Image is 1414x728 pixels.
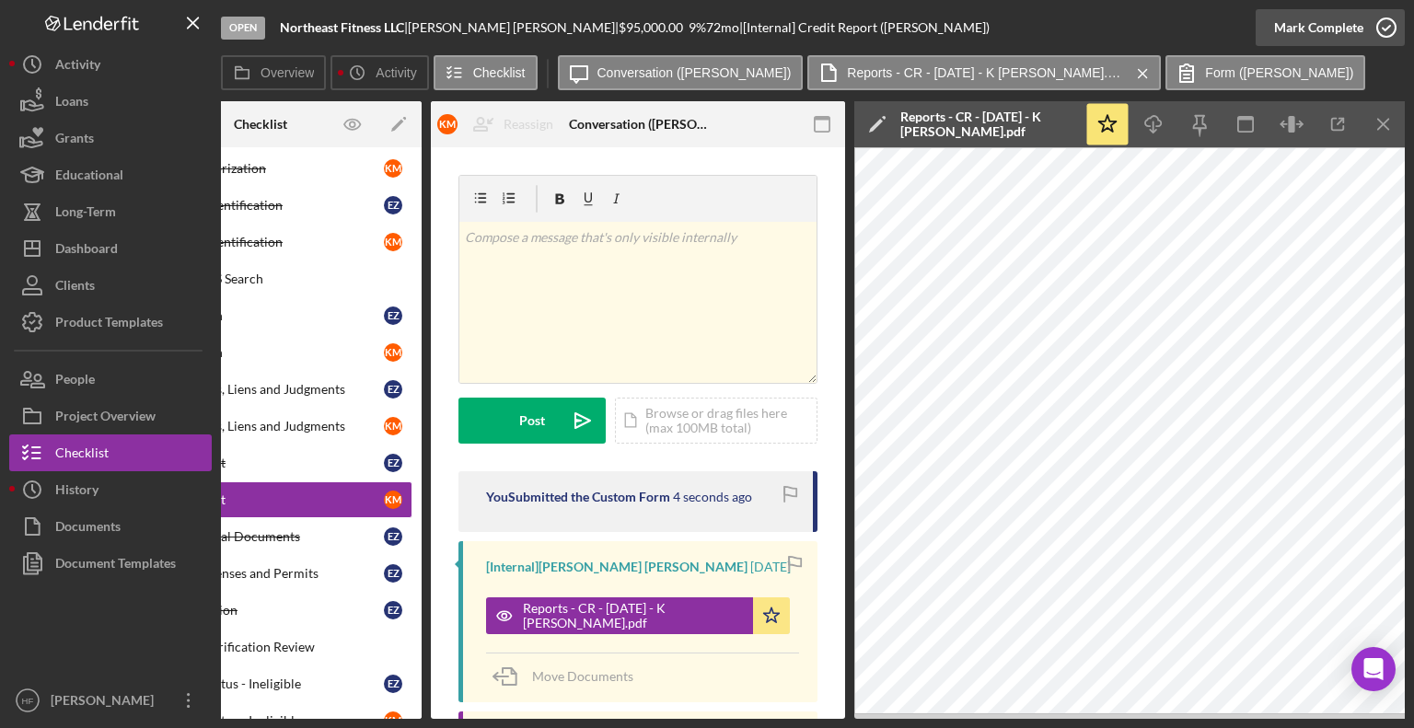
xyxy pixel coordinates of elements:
[9,267,212,304] button: Clients
[146,308,384,323] div: OFAC Search
[569,117,707,132] div: Conversation ([PERSON_NAME])
[807,55,1161,90] button: Reports - CR - [DATE] - K [PERSON_NAME].pdf
[109,408,412,445] a: Bankruptcies, Liens and JudgmentsKM
[109,224,412,260] a: Customer IdentificationKM
[384,233,402,251] div: K M
[739,20,990,35] div: | [Internal] Credit Report ([PERSON_NAME])
[146,161,384,176] div: Credit Authorization
[146,492,384,507] div: Credit Report
[519,398,545,444] div: Post
[384,454,402,472] div: E Z
[1351,647,1396,691] div: Open Intercom Messenger
[1165,55,1365,90] button: Form ([PERSON_NAME])
[55,156,123,198] div: Educational
[473,65,526,80] label: Checklist
[146,566,384,581] div: Business Licenses and Permits
[384,380,402,399] div: E Z
[146,676,384,691] div: Eligibility Status - Ineligible
[9,120,212,156] button: Grants
[619,20,689,35] div: $95,000.00
[486,490,670,504] div: You Submitted the Custom Form
[9,46,212,83] button: Activity
[384,564,402,583] div: E Z
[9,682,212,719] button: HF[PERSON_NAME]
[486,560,748,574] div: [Internal] [PERSON_NAME] [PERSON_NAME]
[9,193,212,230] button: Long-Term
[146,345,384,360] div: OFAC Search
[706,20,739,35] div: 72 mo
[46,682,166,723] div: [PERSON_NAME]
[900,110,1075,139] div: Reports - CR - [DATE] - K [PERSON_NAME].pdf
[9,508,212,545] button: Documents
[384,306,402,325] div: E Z
[523,601,744,630] div: Reports - CR - [DATE] - K [PERSON_NAME].pdf
[109,445,412,481] a: Credit ReportEZ
[330,55,428,90] button: Activity
[109,665,412,702] a: Eligibility Status - IneligibleEZ
[9,83,212,120] button: Loans
[504,106,553,143] div: Reassign
[221,17,265,40] div: Open
[384,343,402,362] div: K M
[384,417,402,435] div: K M
[55,230,118,272] div: Dashboard
[109,150,412,187] a: Credit AuthorizationKM
[146,603,384,618] div: EIN Verification
[55,545,176,586] div: Document Templates
[55,83,88,124] div: Loans
[9,398,212,434] button: Project Overview
[55,46,100,87] div: Activity
[109,187,412,224] a: Customer IdentificationEZ
[847,65,1123,80] label: Reports - CR - [DATE] - K [PERSON_NAME].pdf
[109,297,412,334] a: OFAC SearchEZ
[146,382,384,397] div: Bankruptcies, Liens and Judgments
[9,156,212,193] button: Educational
[9,434,212,471] button: Checklist
[597,65,792,80] label: Conversation ([PERSON_NAME])
[55,361,95,402] div: People
[486,597,790,634] button: Reports - CR - [DATE] - K [PERSON_NAME].pdf
[146,713,384,728] div: Eligibility Status - Ineligible
[558,55,804,90] button: Conversation ([PERSON_NAME])
[384,491,402,509] div: K M
[146,419,384,433] div: Bankruptcies, Liens and Judgments
[280,19,404,35] b: Northeast Fitness LLC
[55,193,116,235] div: Long-Term
[673,490,752,504] time: 2025-08-13 18:11
[384,159,402,178] div: K M
[109,334,412,371] a: OFAC SearchKM
[109,555,412,592] a: Business Licenses and PermitsEZ
[1274,9,1363,46] div: Mark Complete
[55,398,156,439] div: Project Overview
[376,65,416,80] label: Activity
[146,456,384,470] div: Credit Report
[55,508,121,549] div: Documents
[1256,9,1405,46] button: Mark Complete
[146,529,384,544] div: Organizational Documents
[55,434,109,476] div: Checklist
[280,20,408,35] div: |
[146,235,384,249] div: Customer Identification
[532,668,633,684] span: Move Documents
[109,629,412,665] a: Eligibility Verification Review
[9,230,212,267] button: Dashboard
[55,120,94,161] div: Grants
[9,361,212,398] button: People
[384,601,402,619] div: E Z
[261,65,314,80] label: Overview
[458,398,606,444] button: Post
[750,560,791,574] time: 2025-07-31 18:45
[689,20,706,35] div: 9 %
[384,196,402,214] div: E Z
[109,592,412,629] a: EIN VerificationEZ
[55,471,99,513] div: History
[9,545,212,582] button: Document Templates
[384,675,402,693] div: E Z
[9,304,212,341] button: Product Templates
